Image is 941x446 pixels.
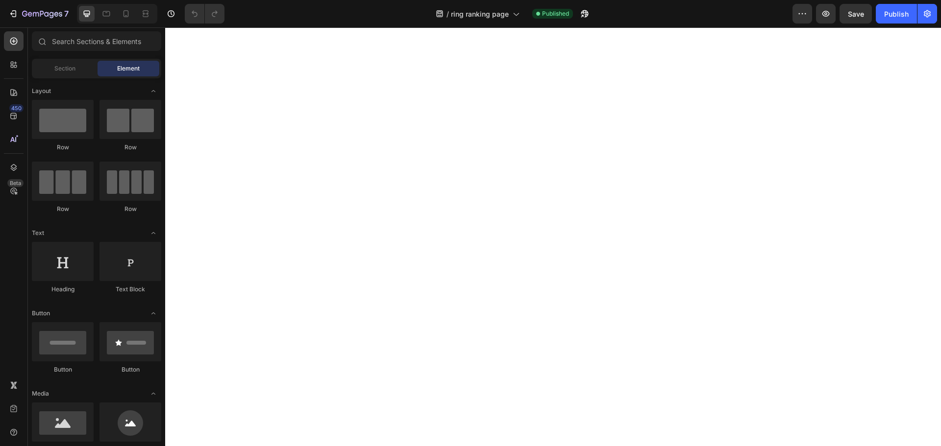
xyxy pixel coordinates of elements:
button: Publish [876,4,917,23]
div: Row [99,205,161,213]
iframe: Design area [165,27,941,446]
span: Toggle open [146,305,161,321]
div: Row [32,143,94,152]
span: / [446,9,449,19]
span: Toggle open [146,83,161,99]
span: Element [117,64,140,73]
div: Undo/Redo [185,4,224,23]
span: Section [54,64,75,73]
div: 450 [9,104,24,112]
button: Save [840,4,872,23]
span: Media [32,389,49,398]
div: Button [32,365,94,374]
span: Published [542,9,569,18]
button: 7 [4,4,73,23]
div: Beta [7,179,24,187]
div: Publish [884,9,909,19]
div: Heading [32,285,94,294]
span: Toggle open [146,386,161,401]
span: ring ranking page [451,9,509,19]
div: Row [99,143,161,152]
div: Row [32,205,94,213]
span: Layout [32,87,51,95]
p: 7 [64,8,69,20]
span: Text [32,229,44,237]
span: Button [32,309,50,318]
span: Toggle open [146,225,161,241]
span: Save [848,10,864,18]
div: Button [99,365,161,374]
input: Search Sections & Elements [32,31,161,51]
div: Text Block [99,285,161,294]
